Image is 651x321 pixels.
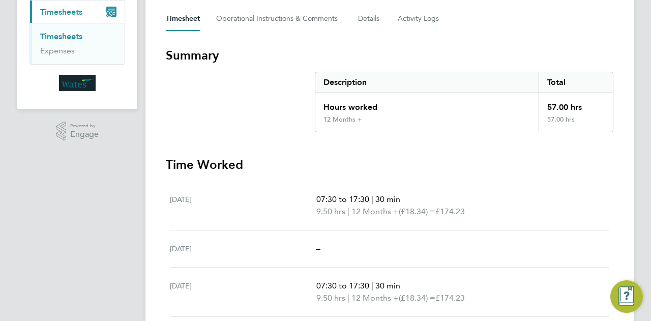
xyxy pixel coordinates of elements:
[539,115,613,132] div: 57.00 hrs
[166,7,200,31] button: Timesheet
[29,75,125,91] a: Go to home page
[315,72,539,93] div: Description
[371,194,373,204] span: |
[399,207,435,216] span: (£18.34) =
[316,244,320,253] span: –
[610,280,643,313] button: Engage Resource Center
[166,47,613,64] h3: Summary
[375,194,400,204] span: 30 min
[40,32,82,41] a: Timesheets
[170,193,316,218] div: [DATE]
[347,293,349,303] span: |
[316,194,369,204] span: 07:30 to 17:30
[351,292,399,304] span: 12 Months +
[399,293,435,303] span: (£18.34) =
[351,206,399,218] span: 12 Months +
[539,93,613,115] div: 57.00 hrs
[358,7,381,31] button: Details
[30,23,125,64] div: Timesheets
[70,130,99,139] span: Engage
[170,280,316,304] div: [DATE]
[315,93,539,115] div: Hours worked
[435,293,465,303] span: £174.23
[56,122,99,141] a: Powered byEngage
[398,7,440,31] button: Activity Logs
[316,207,345,216] span: 9.50 hrs
[70,122,99,130] span: Powered by
[435,207,465,216] span: £174.23
[375,281,400,290] span: 30 min
[216,7,342,31] button: Operational Instructions & Comments
[170,243,316,255] div: [DATE]
[59,75,96,91] img: wates-logo-retina.png
[315,72,613,132] div: Summary
[316,293,345,303] span: 9.50 hrs
[323,115,362,124] div: 12 Months +
[347,207,349,216] span: |
[40,46,75,55] a: Expenses
[316,281,369,290] span: 07:30 to 17:30
[539,72,613,93] div: Total
[40,7,82,17] span: Timesheets
[371,281,373,290] span: |
[166,157,613,173] h3: Time Worked
[30,1,125,23] button: Timesheets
